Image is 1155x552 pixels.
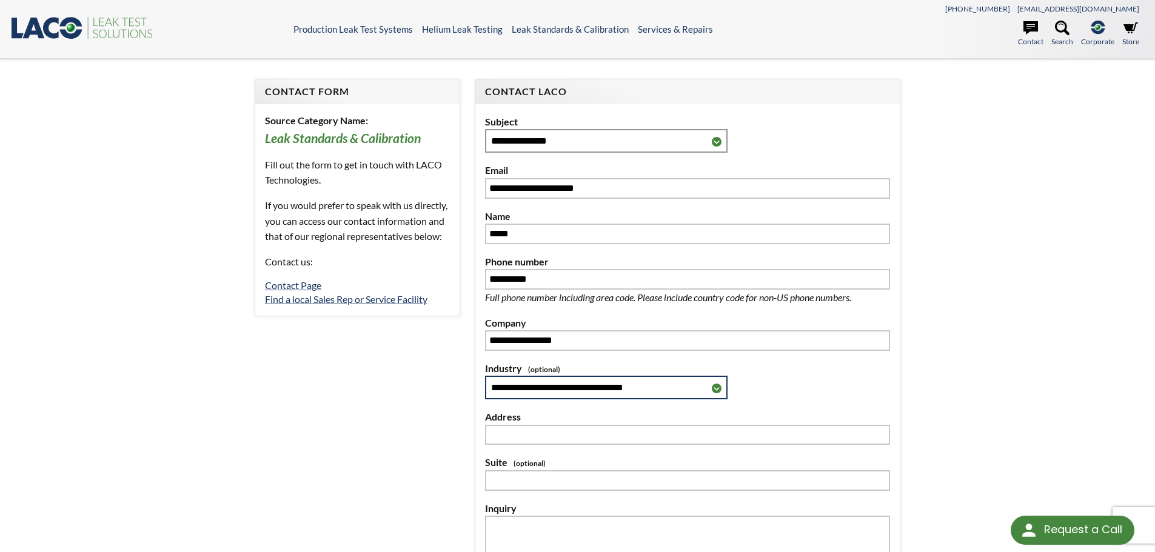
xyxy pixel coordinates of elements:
[485,254,890,270] label: Phone number
[638,24,713,35] a: Services & Repairs
[485,114,890,130] label: Subject
[1018,21,1043,47] a: Contact
[293,24,413,35] a: Production Leak Test Systems
[265,85,450,98] h4: Contact Form
[265,157,450,188] p: Fill out the form to get in touch with LACO Technologies.
[485,315,890,331] label: Company
[1044,516,1122,544] div: Request a Call
[1081,36,1114,47] span: Corporate
[265,293,427,305] a: Find a local Sales Rep or Service Facility
[1011,516,1134,545] div: Request a Call
[422,24,503,35] a: Helium Leak Testing
[1051,21,1073,47] a: Search
[1017,4,1139,13] a: [EMAIL_ADDRESS][DOMAIN_NAME]
[265,115,368,126] b: Source Category Name:
[945,4,1010,13] a: [PHONE_NUMBER]
[485,85,890,98] h4: Contact LACO
[265,279,321,291] a: Contact Page
[485,409,890,425] label: Address
[485,361,890,376] label: Industry
[265,254,450,270] p: Contact us:
[485,208,890,224] label: Name
[485,162,890,178] label: Email
[485,500,890,516] label: Inquiry
[265,198,450,244] p: If you would prefer to speak with us directly, you can access our contact information and that of...
[1019,520,1039,540] img: round button
[485,290,890,305] p: Full phone number including area code. Please include country code for non-US phone numbers.
[1122,21,1139,47] a: Store
[512,24,629,35] a: Leak Standards & Calibration
[265,130,450,147] h3: Leak Standards & Calibration
[485,454,890,470] label: Suite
